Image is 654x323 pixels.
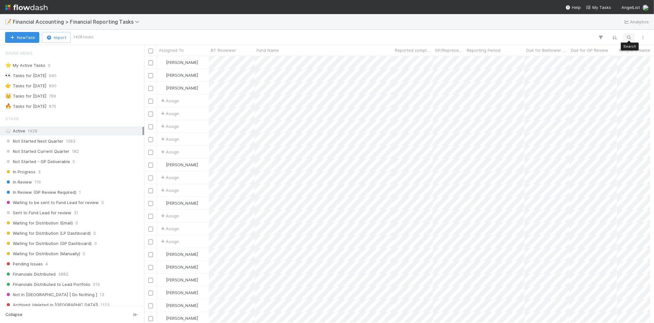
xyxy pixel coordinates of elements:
span: Waiting for Distribution (LP Dashboard) [5,229,91,237]
span: Sent to Fund Lead for review [5,209,71,217]
div: [PERSON_NAME] [159,302,198,309]
input: Toggle Row Selected [148,150,153,155]
img: avatar_8d06466b-a936-4205-8f52-b0cc03e2a179.png [160,290,165,295]
span: 1428 [28,128,37,133]
span: Assign [159,149,179,155]
img: avatar_8d06466b-a936-4205-8f52-b0cc03e2a179.png [160,303,165,308]
span: 👀 [5,73,12,78]
span: GP/Representative wants to review [435,47,463,53]
img: avatar_fee1282a-8af6-4c79-b7c7-bf2cfad99775.png [160,201,165,206]
span: Assign [159,136,179,142]
div: Tasks for [DATE] [5,102,46,110]
div: [PERSON_NAME] [159,72,198,78]
input: Toggle Row Selected [148,265,153,270]
span: 0 [94,240,97,248]
span: [PERSON_NAME] [166,201,198,206]
span: 890 [49,82,57,90]
a: My Tasks [586,4,611,11]
span: Financials Distributed to Lead Portfolio [5,280,90,288]
span: 0 [75,219,78,227]
span: Archived (deleted in [GEOGRAPHIC_DATA]) [5,301,98,309]
span: BT Reviewer [211,47,236,53]
div: [PERSON_NAME] [159,85,198,91]
span: In Review (GP Review Required) [5,188,76,196]
span: Financials Distributed [5,270,56,278]
span: 📝 [5,19,12,24]
span: Recipient Name [619,47,650,53]
span: 116 [35,178,41,186]
img: avatar_6177bb6d-328c-44fd-b6eb-4ffceaabafa4.png [642,4,649,11]
span: 0 [93,229,96,237]
div: Help [566,4,581,11]
span: 31 [74,209,78,217]
span: 🔥 [5,103,12,109]
div: Tasks for [DATE] [5,82,46,90]
div: Assign [159,225,179,232]
span: 13 [100,291,104,299]
span: 940 [49,72,57,80]
span: [PERSON_NAME] [166,60,198,65]
span: Waiting for Distribution (Manually) [5,250,80,258]
span: [PERSON_NAME] [166,252,198,257]
input: Toggle Row Selected [148,124,153,129]
span: 0 [73,158,75,166]
img: avatar_8d06466b-a936-4205-8f52-b0cc03e2a179.png [160,60,165,65]
div: [PERSON_NAME] [159,264,198,270]
span: Financial Accounting > Financial Reporting Tasks [13,19,142,25]
span: Assign [159,174,179,181]
img: avatar_8d06466b-a936-4205-8f52-b0cc03e2a179.png [160,73,165,78]
span: 0 [83,250,85,258]
span: [PERSON_NAME] [166,316,198,321]
div: [PERSON_NAME] [159,315,198,321]
span: Reporting Period [467,47,500,53]
span: Assign [159,110,179,117]
input: Toggle Row Selected [148,73,153,78]
div: Tasks for [DATE] [5,92,46,100]
img: logo-inverted-e16ddd16eac7371096b0.svg [5,2,48,13]
input: Toggle Row Selected [148,176,153,180]
input: Toggle Row Selected [148,303,153,308]
span: Saved Views [5,47,33,59]
div: Assign [159,187,179,193]
img: avatar_fee1282a-8af6-4c79-b7c7-bf2cfad99775.png [160,264,165,270]
input: Toggle Row Selected [148,291,153,295]
div: [PERSON_NAME] [159,59,198,66]
input: Toggle All Rows Selected [148,49,153,53]
span: 👉 [5,83,12,88]
img: avatar_8d06466b-a936-4205-8f52-b0cc03e2a179.png [160,252,165,257]
span: 182 [72,147,79,155]
input: Toggle Row Selected [148,240,153,244]
div: [PERSON_NAME] [159,289,198,296]
div: My Active Tasks [5,61,45,69]
div: [PERSON_NAME] [159,277,198,283]
div: Assign [159,213,179,219]
span: 3 [38,168,41,176]
span: [PERSON_NAME] [166,73,198,78]
span: 519 [93,280,100,288]
input: Toggle Row Selected [148,163,153,168]
input: Toggle Row Selected [148,99,153,104]
span: 👑 [5,93,12,98]
span: 1123 [101,301,110,309]
span: [PERSON_NAME] [166,162,198,167]
span: Assign [159,123,179,130]
span: Assign [159,98,179,104]
div: [PERSON_NAME] [159,251,198,257]
span: Pending Issues [5,260,43,268]
span: In Review [5,178,32,186]
span: 1083 [66,137,75,145]
span: Collapse [5,312,22,318]
span: [PERSON_NAME] [166,277,198,282]
span: [PERSON_NAME] [166,303,198,308]
input: Toggle Row Selected [148,316,153,321]
span: [PERSON_NAME] [166,264,198,270]
img: avatar_8d06466b-a936-4205-8f52-b0cc03e2a179.png [160,277,165,282]
span: Waiting for Distribution (GP Dashboard) [5,240,92,248]
span: Not Started Current Quarter [5,147,69,155]
span: Fund Name [257,47,279,53]
button: Import [42,32,71,43]
span: 875 [49,102,56,110]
